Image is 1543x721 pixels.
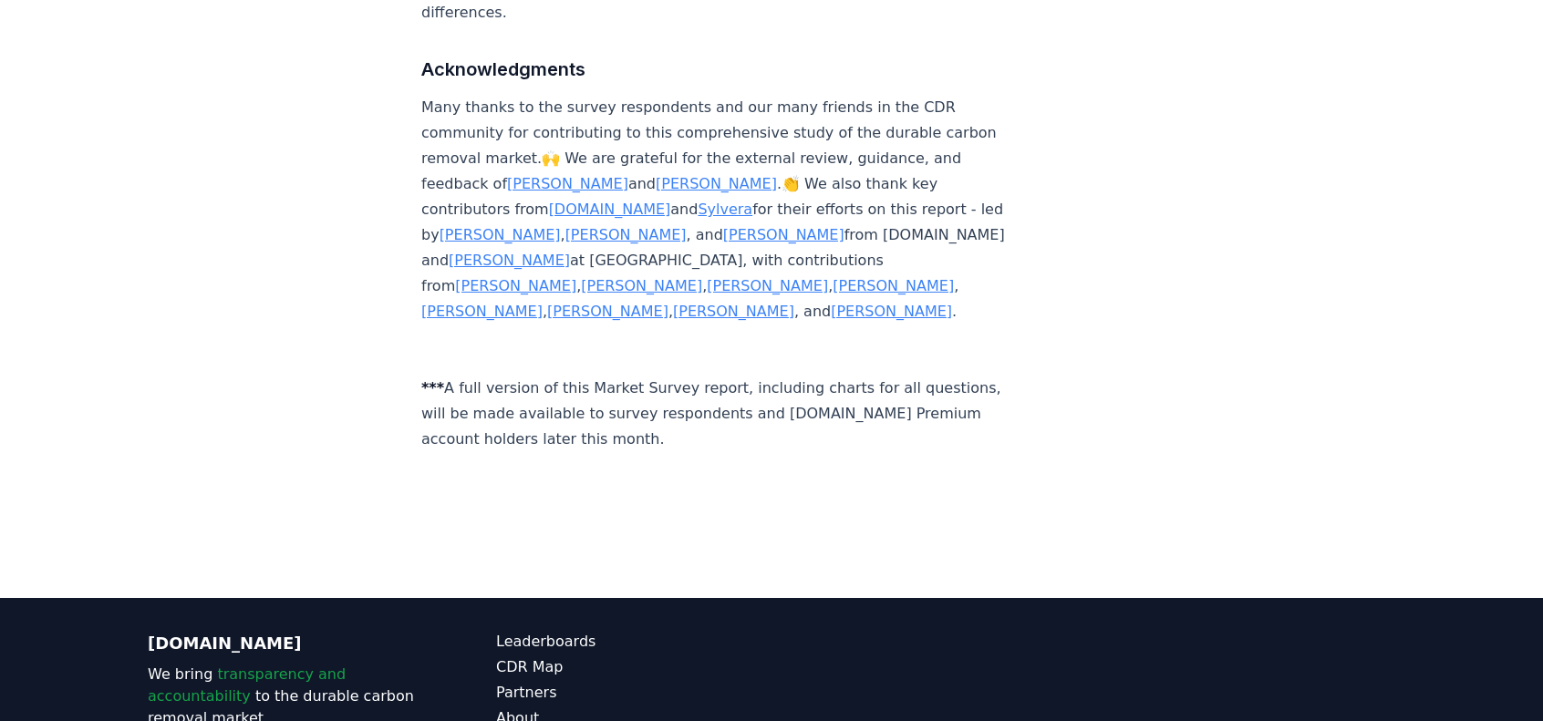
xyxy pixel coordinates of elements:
a: Partners [496,682,771,704]
a: [PERSON_NAME] [831,303,952,320]
p: Many thanks to the survey respondents and our many friends in the CDR community for contributing ... [421,95,1025,452]
a: [PERSON_NAME] [507,175,628,192]
a: [PERSON_NAME] [565,226,687,243]
a: [PERSON_NAME] [707,277,828,294]
a: [PERSON_NAME] [455,277,576,294]
a: [PERSON_NAME] [833,277,954,294]
a: [PERSON_NAME] [440,226,561,243]
a: [PERSON_NAME] [581,277,702,294]
h3: Acknowledgments [421,55,1025,84]
a: [PERSON_NAME] [421,303,543,320]
a: Leaderboards [496,631,771,653]
a: Sylvera [698,201,752,218]
a: CDR Map [496,656,771,678]
a: [PERSON_NAME] [723,226,844,243]
p: [DOMAIN_NAME] [148,631,423,656]
a: [PERSON_NAME] [673,303,794,320]
a: [PERSON_NAME] [449,252,570,269]
a: [DOMAIN_NAME] [549,201,671,218]
a: [PERSON_NAME] [547,303,668,320]
a: [PERSON_NAME] [656,175,777,192]
span: transparency and accountability [148,665,346,705]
